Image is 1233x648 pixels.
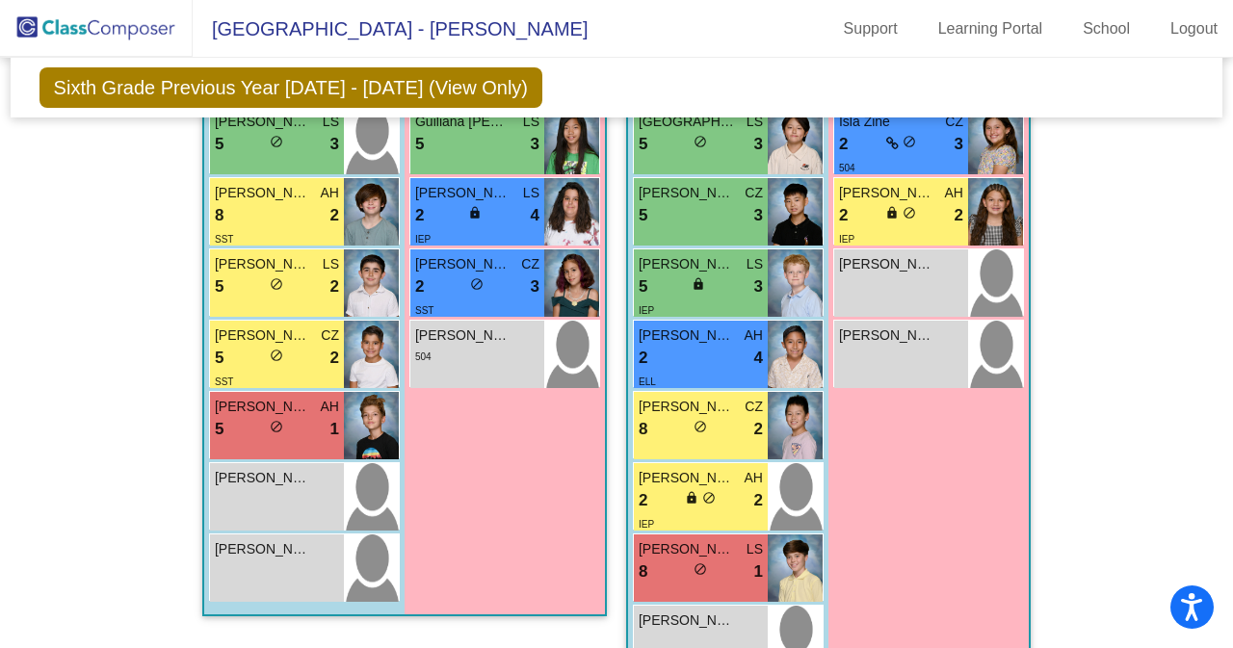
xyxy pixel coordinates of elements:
[215,376,233,387] span: SST
[639,274,647,299] span: 5
[639,539,735,559] span: [PERSON_NAME]
[523,183,539,203] span: LS
[945,112,963,132] span: CZ
[415,183,512,203] span: [PERSON_NAME]
[639,397,735,417] span: [PERSON_NAME]
[839,112,935,132] span: Isla Zine
[330,203,339,228] span: 2
[270,420,283,433] span: do_not_disturb_alt
[415,132,424,157] span: 5
[945,183,963,203] span: AH
[215,417,223,442] span: 5
[702,491,716,505] span: do_not_disturb_alt
[215,274,223,299] span: 5
[270,277,283,291] span: do_not_disturb_alt
[754,417,763,442] span: 2
[754,488,763,513] span: 2
[903,135,916,148] span: do_not_disturb_alt
[694,420,707,433] span: do_not_disturb_alt
[215,203,223,228] span: 8
[321,325,339,346] span: CZ
[639,112,735,132] span: [GEOGRAPHIC_DATA]
[692,277,705,291] span: lock
[415,305,433,316] span: SST
[639,376,656,387] span: ELL
[215,325,311,346] span: [PERSON_NAME]
[531,203,539,228] span: 4
[415,254,512,274] span: [PERSON_NAME]
[828,13,913,44] a: Support
[523,112,539,132] span: LS
[639,305,654,316] span: IEP
[839,254,935,274] span: [PERSON_NAME]
[639,325,735,346] span: [PERSON_NAME]
[470,277,484,291] span: do_not_disturb_alt
[1155,13,1233,44] a: Logout
[754,346,763,371] span: 4
[415,274,424,299] span: 2
[193,13,588,44] span: [GEOGRAPHIC_DATA] - [PERSON_NAME]
[321,397,339,417] span: AH
[521,254,539,274] span: CZ
[415,234,431,245] span: IEP
[754,559,763,584] span: 1
[745,325,763,346] span: AH
[639,346,647,371] span: 2
[215,254,311,274] span: [PERSON_NAME]
[639,488,647,513] span: 2
[839,234,854,245] span: IEP
[639,132,647,157] span: 5
[330,417,339,442] span: 1
[694,135,707,148] span: do_not_disturb_alt
[747,539,763,559] span: LS
[215,468,311,488] span: [PERSON_NAME]
[685,491,698,505] span: lock
[468,206,482,220] span: lock
[639,254,735,274] span: [PERSON_NAME]
[694,562,707,576] span: do_not_disturb_alt
[531,274,539,299] span: 3
[39,67,542,108] span: Sixth Grade Previous Year [DATE] - [DATE] (View Only)
[754,203,763,228] span: 3
[1067,13,1145,44] a: School
[270,349,283,362] span: do_not_disturb_alt
[639,610,735,631] span: [PERSON_NAME]
[415,351,432,362] span: 504
[330,274,339,299] span: 2
[531,132,539,157] span: 3
[839,325,935,346] span: [PERSON_NAME]
[955,203,963,228] span: 2
[747,112,763,132] span: LS
[415,203,424,228] span: 2
[323,112,339,132] span: LS
[745,397,763,417] span: CZ
[839,132,848,157] span: 2
[639,203,647,228] span: 5
[270,135,283,148] span: do_not_disturb_alt
[885,206,899,220] span: lock
[903,206,916,220] span: do_not_disturb_alt
[215,132,223,157] span: 5
[323,254,339,274] span: LS
[215,234,233,245] span: SST
[321,183,339,203] span: AH
[745,468,763,488] span: AH
[754,132,763,157] span: 3
[747,254,763,274] span: LS
[923,13,1059,44] a: Learning Portal
[639,183,735,203] span: [PERSON_NAME]
[745,183,763,203] span: CZ
[839,163,855,173] span: 504
[330,132,339,157] span: 3
[955,132,963,157] span: 3
[839,183,935,203] span: [PERSON_NAME]
[754,274,763,299] span: 3
[639,468,735,488] span: [PERSON_NAME]
[330,346,339,371] span: 2
[215,183,311,203] span: [PERSON_NAME]
[215,539,311,559] span: [PERSON_NAME]
[215,346,223,371] span: 5
[415,325,512,346] span: [PERSON_NAME]
[215,397,311,417] span: [PERSON_NAME]
[639,417,647,442] span: 8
